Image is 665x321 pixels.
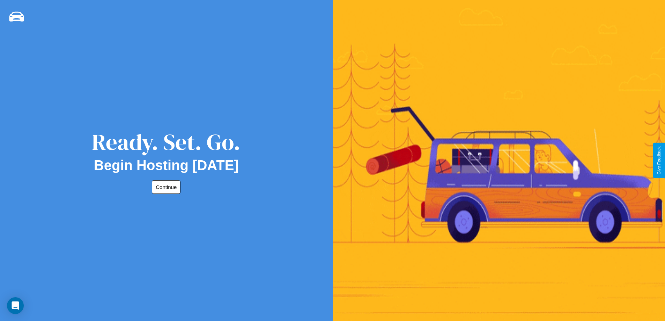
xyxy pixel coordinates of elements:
div: Ready. Set. Go. [92,126,241,158]
div: Open Intercom Messenger [7,297,24,314]
div: Give Feedback [657,146,662,175]
h2: Begin Hosting [DATE] [94,158,239,173]
button: Continue [152,180,180,194]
